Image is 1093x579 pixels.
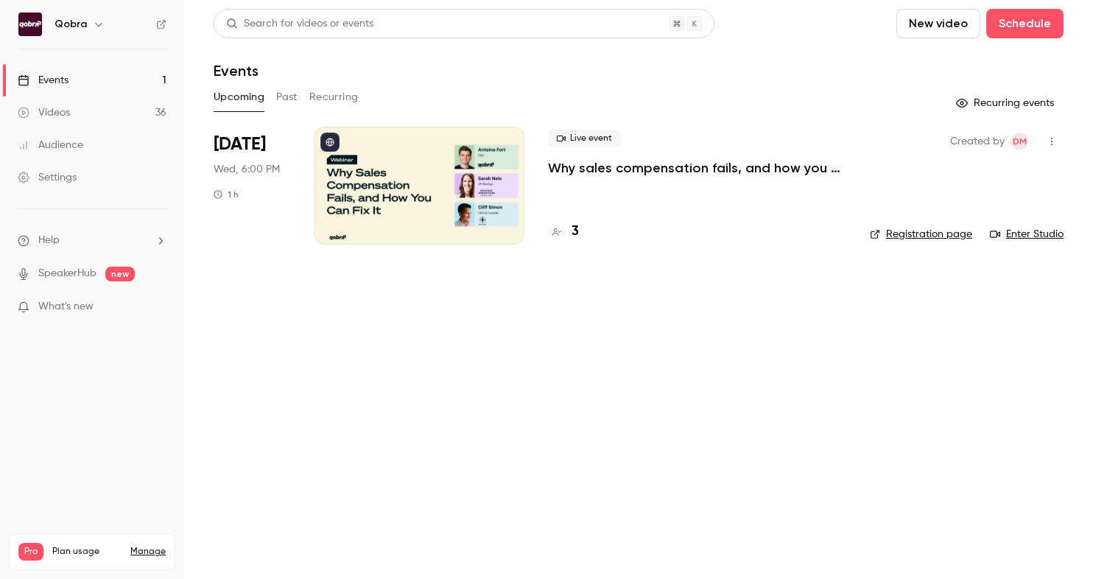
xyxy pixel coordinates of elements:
a: Why sales compensation fails, and how you can fix it [548,159,846,177]
a: Registration page [870,227,972,242]
iframe: Noticeable Trigger [149,301,166,314]
img: Qobra [18,13,42,36]
div: Videos [18,105,70,120]
button: Recurring events [949,91,1064,115]
span: Help [38,233,60,248]
h6: Qobra [55,17,87,32]
span: [DATE] [214,133,266,156]
h1: Events [214,62,259,80]
a: SpeakerHub [38,266,96,281]
span: DM [1013,133,1027,150]
div: Audience [18,138,83,152]
span: Created by [950,133,1005,150]
button: Recurring [309,85,359,109]
div: Events [18,73,68,88]
div: Oct 8 Wed, 6:00 PM (Europe/Paris) [214,127,291,245]
button: New video [896,9,980,38]
li: help-dropdown-opener [18,233,166,248]
div: Search for videos or events [226,16,373,32]
span: Wed, 6:00 PM [214,162,280,177]
button: Upcoming [214,85,264,109]
h4: 3 [572,222,579,242]
a: 3 [548,222,579,242]
a: Manage [130,546,166,558]
div: 1 h [214,189,239,200]
span: Dylan Manceau [1011,133,1028,150]
div: Settings [18,170,77,185]
span: Live event [548,130,621,147]
span: new [105,267,135,281]
span: Plan usage [52,546,122,558]
span: Pro [18,543,43,561]
a: Enter Studio [990,227,1064,242]
button: Schedule [986,9,1064,38]
button: Past [276,85,298,109]
span: What's new [38,299,94,315]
